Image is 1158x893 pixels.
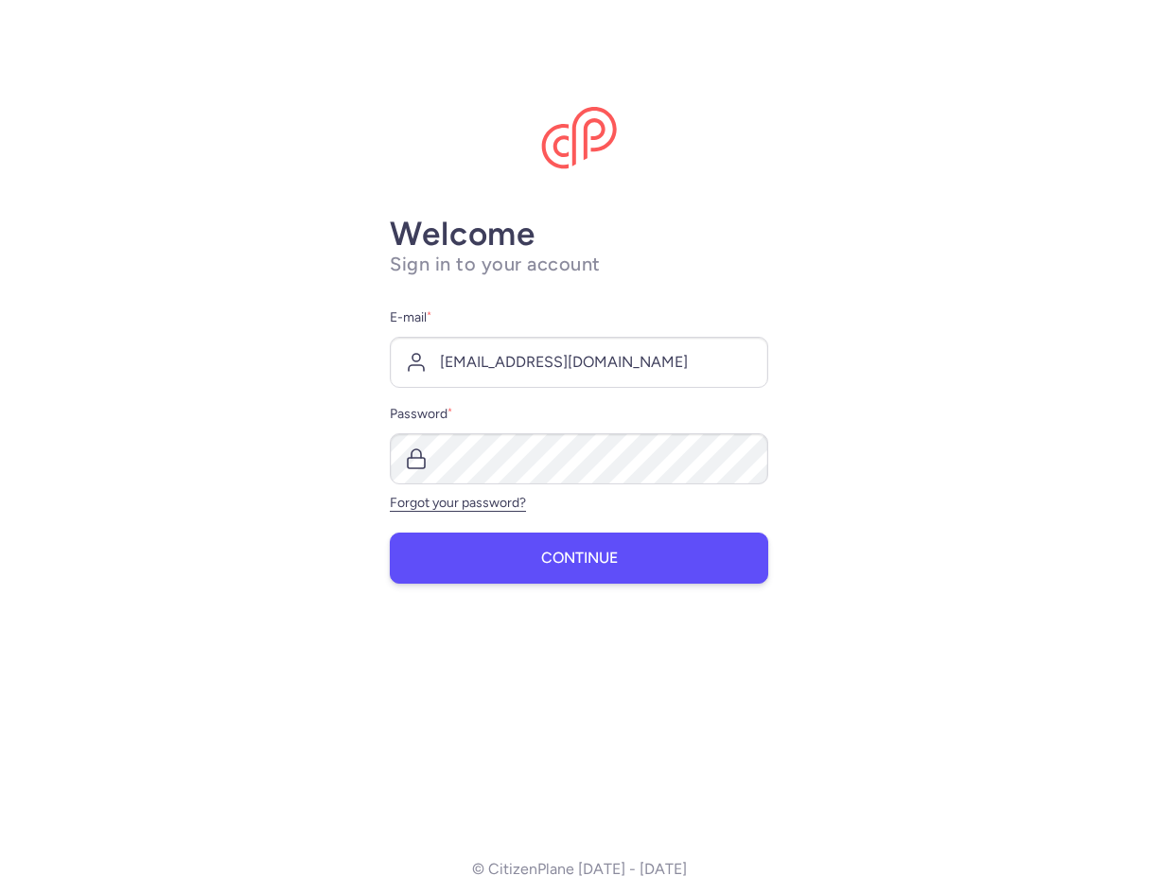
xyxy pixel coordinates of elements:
strong: Welcome [390,214,535,254]
span: Continue [541,550,618,567]
input: user@example.com [390,337,768,388]
label: E-mail [390,306,768,329]
button: Continue [390,533,768,584]
img: CitizenPlane logo [541,107,617,169]
a: Forgot your password? [390,495,526,511]
h1: Sign in to your account [390,253,768,276]
label: Password [390,403,768,426]
p: © CitizenPlane [DATE] - [DATE] [472,861,687,878]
